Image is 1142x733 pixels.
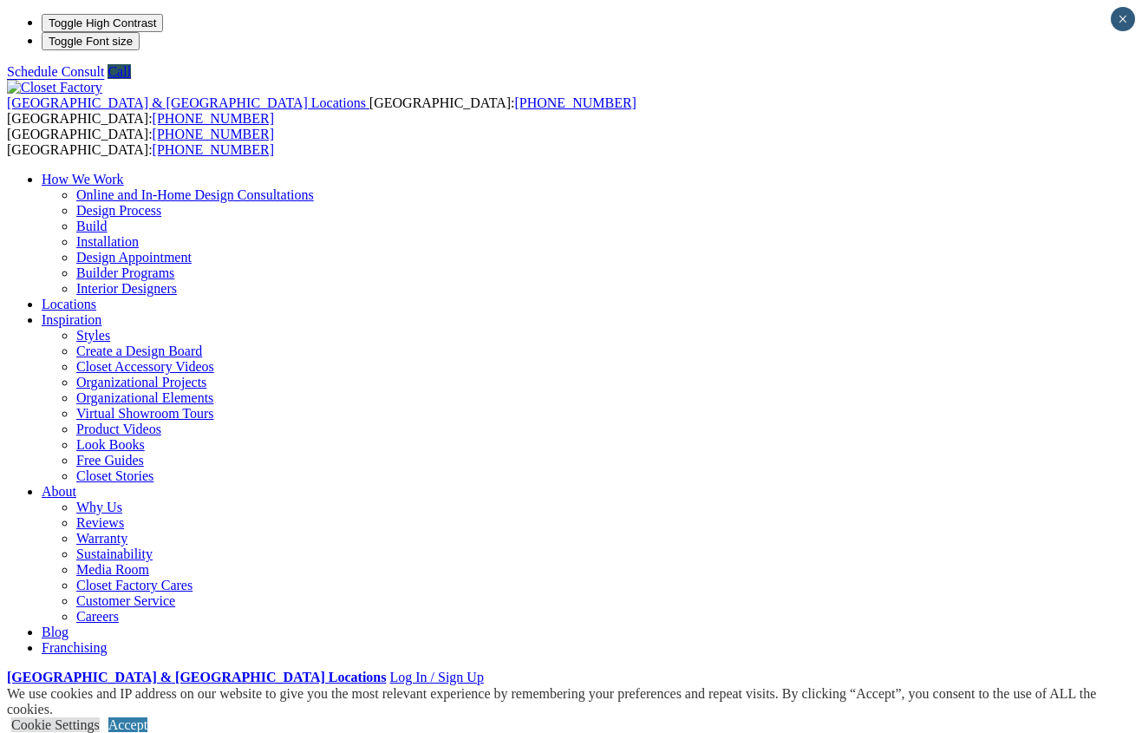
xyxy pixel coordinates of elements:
[42,484,76,499] a: About
[76,234,139,249] a: Installation
[7,80,102,95] img: Closet Factory
[42,640,108,655] a: Franchising
[7,685,77,700] a: Your Branch
[42,172,124,187] a: How We Work
[1111,7,1135,31] button: Close
[7,95,636,126] span: [GEOGRAPHIC_DATA]: [GEOGRAPHIC_DATA]:
[42,297,96,311] a: Locations
[76,531,127,546] a: Warranty
[108,717,147,732] a: Accept
[389,670,483,684] a: Log In / Sign Up
[42,625,69,639] a: Blog
[76,453,144,468] a: Free Guides
[76,359,214,374] a: Closet Accessory Videos
[76,250,192,265] a: Design Appointment
[76,546,153,561] a: Sustainability
[76,344,202,358] a: Create a Design Board
[49,16,156,29] span: Toggle High Contrast
[76,515,124,530] a: Reviews
[76,406,214,421] a: Virtual Showroom Tours
[153,142,274,157] a: [PHONE_NUMBER]
[76,219,108,233] a: Build
[7,95,366,110] span: [GEOGRAPHIC_DATA] & [GEOGRAPHIC_DATA] Locations
[76,281,177,296] a: Interior Designers
[76,609,119,624] a: Careers
[76,593,175,608] a: Customer Service
[7,686,1142,717] div: We use cookies and IP address on our website to give you the most relevant experience by remember...
[7,64,104,79] a: Schedule Consult
[7,95,369,110] a: [GEOGRAPHIC_DATA] & [GEOGRAPHIC_DATA] Locations
[76,328,110,343] a: Styles
[76,468,153,483] a: Closet Stories
[76,187,314,202] a: Online and In-Home Design Consultations
[42,312,101,327] a: Inspiration
[76,437,145,452] a: Look Books
[76,390,213,405] a: Organizational Elements
[49,35,133,48] span: Toggle Font size
[76,203,161,218] a: Design Process
[153,127,274,141] a: [PHONE_NUMBER]
[76,375,206,389] a: Organizational Projects
[7,670,386,684] a: [GEOGRAPHIC_DATA] & [GEOGRAPHIC_DATA] Locations
[153,111,274,126] a: [PHONE_NUMBER]
[42,14,163,32] button: Toggle High Contrast
[11,717,100,732] a: Cookie Settings
[42,32,140,50] button: Toggle Font size
[514,95,636,110] a: [PHONE_NUMBER]
[76,265,174,280] a: Builder Programs
[76,578,193,592] a: Closet Factory Cares
[76,422,161,436] a: Product Videos
[7,127,274,157] span: [GEOGRAPHIC_DATA]: [GEOGRAPHIC_DATA]:
[76,500,122,514] a: Why Us
[76,562,149,577] a: Media Room
[108,64,131,79] a: Call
